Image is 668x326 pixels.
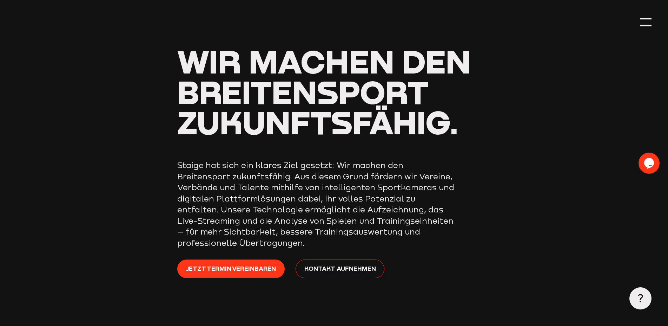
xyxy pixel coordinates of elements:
iframe: chat widget [639,153,661,174]
a: Kontakt aufnehmen [296,260,384,278]
span: Kontakt aufnehmen [304,263,376,273]
span: Wir machen den Breitensport zukunftsfähig. [177,42,471,141]
span: Jetzt Termin vereinbaren [186,263,276,273]
a: Jetzt Termin vereinbaren [177,260,284,278]
p: Staige hat sich ein klares Ziel gesetzt: Wir machen den Breitensport zukunftsfähig. Aus diesem Gr... [177,160,458,248]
